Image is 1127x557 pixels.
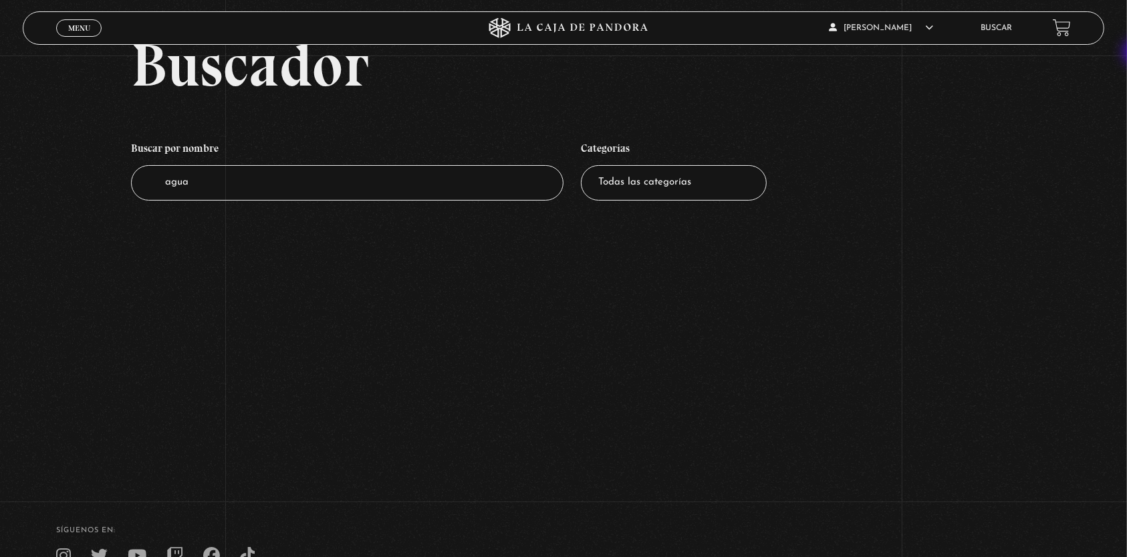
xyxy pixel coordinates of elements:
span: Cerrar [64,35,95,44]
h4: Buscar por nombre [131,135,563,166]
span: [PERSON_NAME] [829,24,933,32]
a: View your shopping cart [1053,19,1071,37]
h4: Categorías [581,135,767,166]
span: Menu [68,24,90,32]
h4: SÍguenos en: [56,527,1070,534]
h2: Buscador [131,35,1105,95]
a: Buscar [981,24,1013,32]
